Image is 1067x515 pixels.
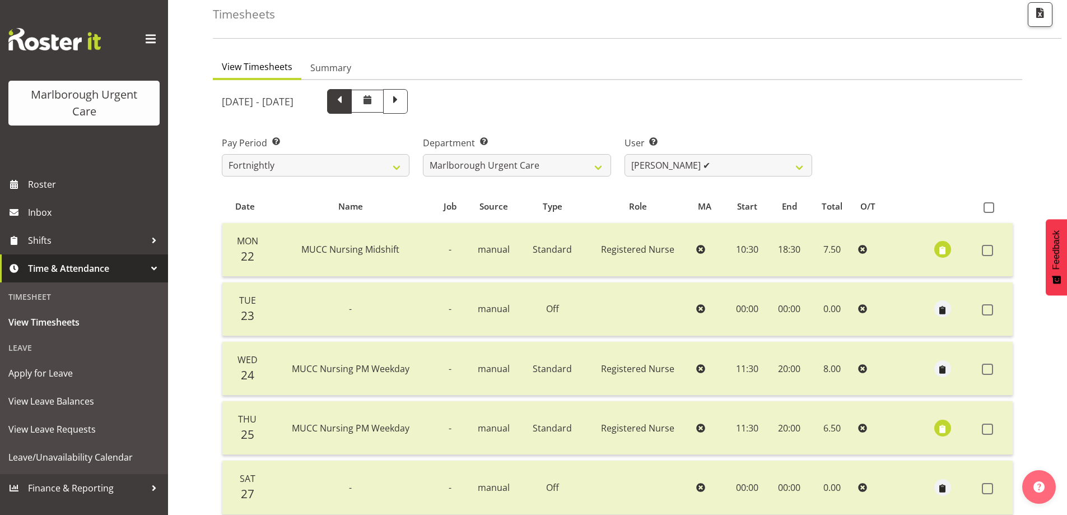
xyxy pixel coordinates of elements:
span: manual [478,243,510,256]
td: Standard [521,223,584,277]
span: Start [737,200,757,213]
span: Inbox [28,204,162,221]
span: Leave/Unavailability Calendar [8,449,160,466]
span: View Leave Requests [8,421,160,438]
span: View Timesheets [8,314,160,331]
span: Name [338,200,363,213]
span: - [449,303,451,315]
span: 27 [241,486,254,502]
span: Role [629,200,647,213]
a: View Leave Requests [3,415,165,443]
span: - [449,363,451,375]
td: 8.00 [810,342,854,396]
button: Export CSV [1028,2,1052,27]
span: Registered Nurse [601,422,674,434]
span: O/T [860,200,875,213]
td: Standard [521,342,584,396]
span: Date [235,200,255,213]
span: Wed [237,354,258,366]
span: View Leave Balances [8,393,160,410]
img: Rosterit website logo [8,28,101,50]
span: - [349,303,352,315]
span: Time & Attendance [28,260,146,277]
td: 0.00 [810,461,854,514]
h5: [DATE] - [DATE] [222,95,293,108]
td: 00:00 [769,282,810,336]
span: - [449,243,451,256]
span: Sat [240,472,255,485]
span: MUCC Nursing PM Weekday [292,363,409,375]
span: Feedback [1051,230,1061,270]
div: Leave [3,336,165,359]
span: - [449,422,451,434]
td: 7.50 [810,223,854,277]
span: Roster [28,176,162,193]
td: 10:30 [726,223,769,277]
span: MUCC Nursing Midshift [301,243,399,256]
span: Tue [239,294,256,307]
a: View Timesheets [3,308,165,336]
td: 0.00 [810,282,854,336]
span: - [349,481,352,494]
label: User [625,136,812,150]
td: 20:00 [769,401,810,455]
span: Apply for Leave [8,365,160,382]
a: Leave/Unavailability Calendar [3,443,165,471]
span: Registered Nurse [601,243,674,256]
span: Source [479,200,508,213]
a: View Leave Balances [3,387,165,415]
label: Department [423,136,611,150]
span: Type [543,200,562,213]
span: Shifts [28,232,146,249]
td: Standard [521,401,584,455]
td: 00:00 [769,461,810,514]
span: Total [822,200,842,213]
span: Thu [238,413,257,425]
label: Pay Period [222,136,409,150]
td: Off [521,282,584,336]
td: 00:00 [726,282,769,336]
span: manual [478,422,510,434]
td: 18:30 [769,223,810,277]
span: Job [444,200,456,213]
a: Apply for Leave [3,359,165,387]
span: 23 [241,308,254,323]
td: 00:00 [726,461,769,514]
td: 6.50 [810,401,854,455]
span: MA [698,200,711,213]
span: manual [478,363,510,375]
span: - [449,481,451,494]
td: 20:00 [769,342,810,396]
span: MUCC Nursing PM Weekday [292,422,409,434]
img: help-xxl-2.png [1033,481,1045,493]
span: Finance & Reporting [28,480,146,497]
td: 11:30 [726,401,769,455]
span: View Timesheets [222,60,292,73]
span: Summary [310,61,351,75]
span: manual [478,303,510,315]
span: Mon [237,235,258,247]
button: Feedback - Show survey [1046,219,1067,295]
td: 11:30 [726,342,769,396]
span: 22 [241,248,254,264]
td: Off [521,461,584,514]
span: 25 [241,426,254,442]
span: manual [478,481,510,494]
div: Timesheet [3,285,165,308]
span: Registered Nurse [601,363,674,375]
h4: Timesheets [213,8,275,21]
span: 24 [241,367,254,383]
span: End [782,200,797,213]
div: Marlborough Urgent Care [20,86,148,120]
